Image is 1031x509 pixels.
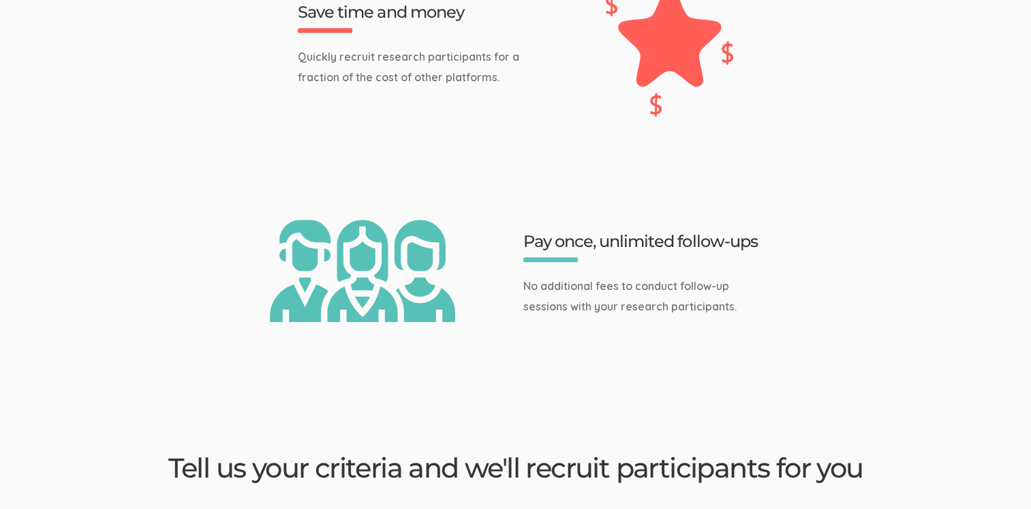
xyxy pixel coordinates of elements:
p: Quickly recruit research participants for a fraction of the cost of other platforms. [298,46,536,87]
p: No additional fees to conduct follow-up sessions with your research participants. [523,276,762,317]
img: Pay once, unlimited follow-ups [270,220,455,322]
h3: Pay once, unlimited follow-ups [523,233,762,250]
h3: Save time and money [298,3,536,21]
h2: Tell us your criteria and we'll recruit participants for you [87,453,945,483]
